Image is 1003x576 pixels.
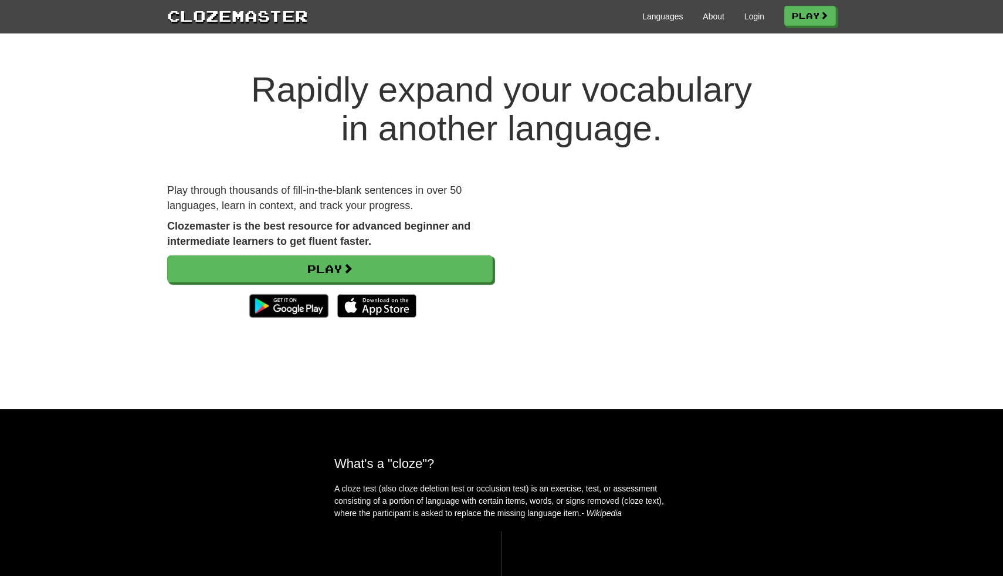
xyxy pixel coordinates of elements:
[167,183,493,213] p: Play through thousands of fill-in-the-blank sentences in over 50 languages, learn in context, and...
[784,6,836,26] a: Play
[337,294,416,318] img: Download_on_the_App_Store_Badge_US-UK_135x40-25178aeef6eb6b83b96f5f2d004eda3bffbb37122de64afbaef7...
[581,508,622,518] em: - Wikipedia
[703,11,724,22] a: About
[642,11,683,22] a: Languages
[167,220,470,247] strong: Clozemaster is the best resource for advanced beginner and intermediate learners to get fluent fa...
[167,5,308,26] a: Clozemaster
[167,255,493,282] a: Play
[334,483,669,520] p: A cloze test (also cloze deletion test or occlusion test) is an exercise, test, or assessment con...
[334,456,669,471] h2: What's a "cloze"?
[744,11,764,22] a: Login
[243,288,334,324] img: Get it on Google Play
